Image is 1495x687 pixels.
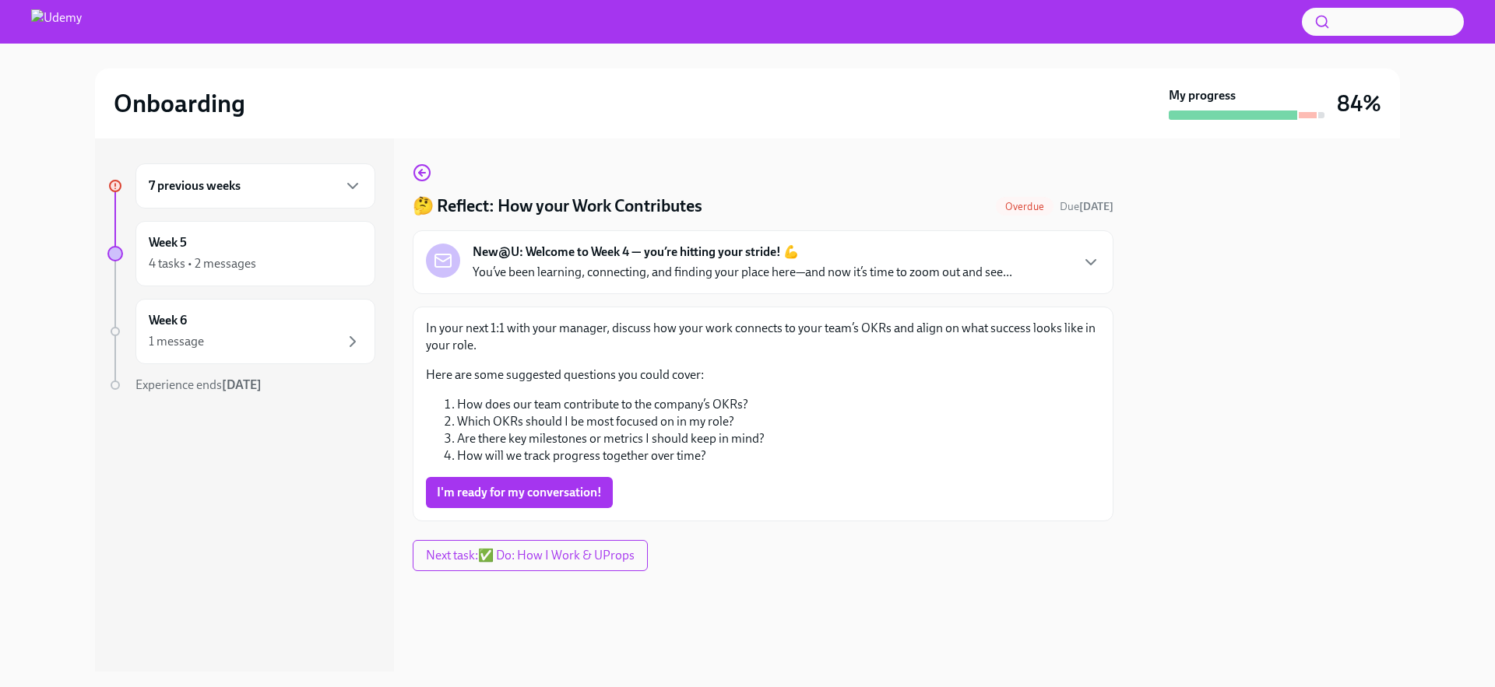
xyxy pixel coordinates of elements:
span: September 6th, 2025 13:00 [1060,199,1113,214]
a: Week 61 message [107,299,375,364]
div: 1 message [149,333,204,350]
strong: [DATE] [1079,200,1113,213]
div: 7 previous weeks [135,163,375,209]
h4: 🤔 Reflect: How your Work Contributes [413,195,702,218]
h6: 7 previous weeks [149,177,241,195]
span: Due [1060,200,1113,213]
span: Experience ends [135,377,262,392]
h6: Week 6 [149,312,187,329]
span: Next task : ✅ Do: How I Work & UProps [426,548,635,563]
button: I'm ready for my conversation! [426,477,613,508]
strong: [DATE] [222,377,262,392]
span: Overdue [996,201,1054,212]
button: Next task:✅ Do: How I Work & UProps [413,540,648,571]
li: How does our team contribute to the company’s OKRs? [457,396,1100,413]
img: Udemy [31,9,82,34]
li: Which OKRs should I be most focused on in my role? [457,413,1100,430]
p: Here are some suggested questions you could cover: [426,366,1100,384]
span: I'm ready for my conversation! [437,485,602,500]
p: You’ve been learning, connecting, and finding your place here—and now it’s time to zoom out and s... [473,264,1012,281]
li: Are there key milestones or metrics I should keep in mind? [457,430,1100,447]
h2: Onboarding [114,88,245,119]
h3: 84% [1337,89,1381,117]
strong: My progress [1169,87,1236,104]
p: In your next 1:1 with your manager, discuss how your work connects to your team’s OKRs and align ... [426,320,1100,354]
h6: Week 5 [149,234,187,251]
div: 4 tasks • 2 messages [149,255,256,272]
a: Week 54 tasks • 2 messages [107,221,375,286]
strong: New@U: Welcome to Week 4 — you’re hitting your stride! 💪 [473,244,799,261]
li: How will we track progress together over time? [457,447,1100,464]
